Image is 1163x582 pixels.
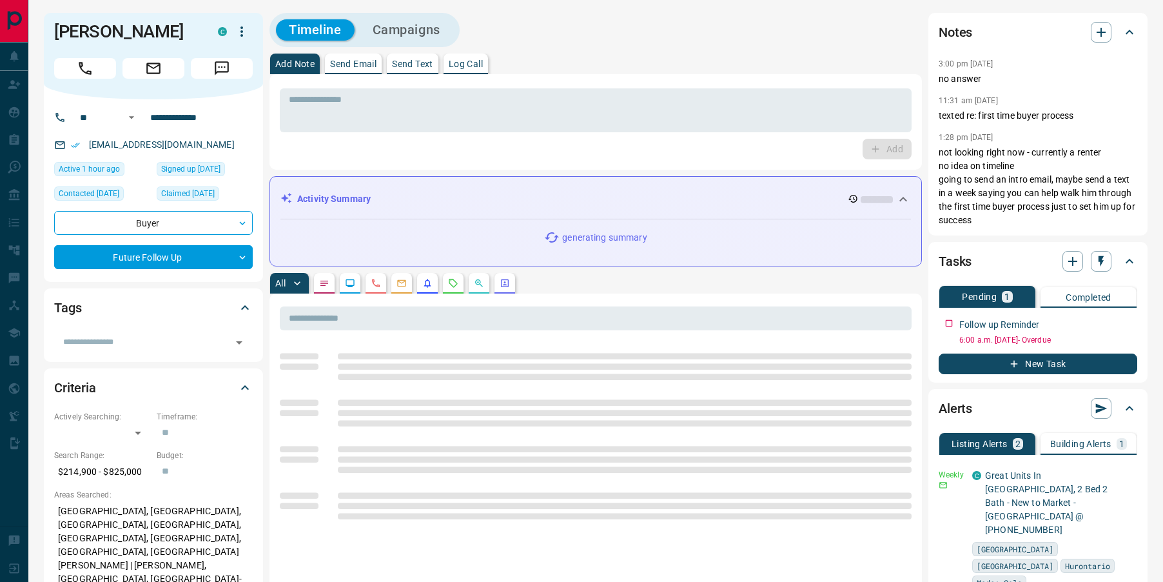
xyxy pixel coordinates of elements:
[396,278,407,288] svg: Emails
[161,163,220,176] span: Signed up [DATE]
[939,109,1137,123] p: texted re: first time buyer process
[939,398,972,419] h2: Alerts
[275,59,315,68] p: Add Note
[962,292,997,301] p: Pending
[59,187,119,200] span: Contacted [DATE]
[1065,559,1110,572] span: Hurontario
[157,450,253,461] p: Budget:
[939,146,1137,227] p: not looking right now - currently a renter no idea on timeline going to send an intro email, mayb...
[939,96,998,105] p: 11:31 am [DATE]
[54,372,253,403] div: Criteria
[562,231,647,245] p: generating summary
[500,278,510,288] svg: Agent Actions
[371,278,381,288] svg: Calls
[297,192,371,206] p: Activity Summary
[89,139,235,150] a: [EMAIL_ADDRESS][DOMAIN_NAME]
[939,17,1137,48] div: Notes
[448,278,458,288] svg: Requests
[54,292,253,323] div: Tags
[939,354,1137,374] button: New Task
[275,279,286,288] p: All
[1119,439,1124,448] p: 1
[449,59,483,68] p: Log Call
[939,22,972,43] h2: Notes
[392,59,433,68] p: Send Text
[939,481,948,490] svg: Email
[977,559,1053,572] span: [GEOGRAPHIC_DATA]
[191,58,253,79] span: Message
[124,110,139,125] button: Open
[280,187,911,211] div: Activity Summary
[54,461,150,483] p: $214,900 - $825,000
[157,411,253,423] p: Timeframe:
[1004,292,1010,301] p: 1
[54,58,116,79] span: Call
[985,470,1108,535] a: Great Units In [GEOGRAPHIC_DATA], 2 Bed 2 Bath - New to Market - [GEOGRAPHIC_DATA] @ [PHONE_NUMBER]
[276,19,355,41] button: Timeline
[939,246,1137,277] div: Tasks
[54,21,199,42] h1: [PERSON_NAME]
[161,187,215,200] span: Claimed [DATE]
[54,245,253,269] div: Future Follow Up
[71,141,80,150] svg: Email Verified
[959,334,1137,346] p: 6:00 a.m. [DATE] - Overdue
[54,450,150,461] p: Search Range:
[1066,293,1111,302] p: Completed
[939,59,993,68] p: 3:00 pm [DATE]
[972,471,981,480] div: condos.ca
[474,278,484,288] svg: Opportunities
[54,211,253,235] div: Buyer
[54,411,150,423] p: Actively Searching:
[122,58,184,79] span: Email
[319,278,329,288] svg: Notes
[59,163,120,176] span: Active 1 hour ago
[977,543,1053,556] span: [GEOGRAPHIC_DATA]
[54,377,96,398] h2: Criteria
[157,162,253,180] div: Thu Feb 17 2022
[1050,439,1111,448] p: Building Alerts
[54,297,81,318] h2: Tags
[360,19,453,41] button: Campaigns
[1015,439,1021,448] p: 2
[939,469,964,481] p: Weekly
[54,489,253,501] p: Areas Searched:
[952,439,1008,448] p: Listing Alerts
[959,318,1039,332] p: Follow up Reminder
[345,278,355,288] svg: Lead Browsing Activity
[939,133,993,142] p: 1:28 pm [DATE]
[218,27,227,36] div: condos.ca
[54,186,150,205] div: Fri May 16 2025
[330,59,376,68] p: Send Email
[157,186,253,205] div: Thu May 08 2025
[939,393,1137,424] div: Alerts
[54,162,150,180] div: Tue Aug 12 2025
[939,251,972,272] h2: Tasks
[422,278,433,288] svg: Listing Alerts
[939,72,1137,86] p: no answer
[230,334,248,352] button: Open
